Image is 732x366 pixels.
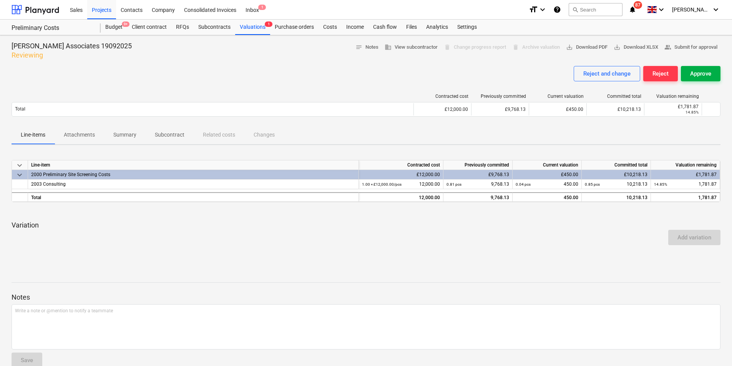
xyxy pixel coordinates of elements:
button: Reject [643,66,678,81]
div: 9,768.13 [447,180,509,189]
a: Subcontracts [194,20,235,35]
div: Total [28,192,359,202]
button: Download XLSX [611,41,661,53]
div: 9,768.13 [447,193,509,203]
div: £10,218.13 [582,170,651,180]
a: RFQs [171,20,194,35]
i: keyboard_arrow_down [711,5,720,14]
div: Reject [652,69,669,79]
span: keyboard_arrow_down [15,170,24,180]
small: 0.81 pcs [447,182,461,186]
div: Previously committed [475,94,526,99]
a: Analytics [422,20,453,35]
div: Reject and change [583,69,631,79]
div: 2000 Preliminary Site Screening Costs [31,170,355,180]
button: Reject and change [574,66,640,81]
p: Summary [113,131,136,139]
div: 450.00 [516,193,578,203]
small: 14.85% [686,110,699,114]
div: Line-item [28,160,359,170]
div: 12,000.00 [362,193,440,203]
div: £1,781.87 [651,170,720,180]
div: Valuations [235,20,270,35]
div: 450.00 [516,180,578,189]
a: Purchase orders [270,20,319,35]
span: search [572,7,578,13]
div: 10,218.13 [585,180,647,189]
button: Submit for approval [661,41,720,53]
div: Committed total [590,94,641,99]
div: £1,781.87 [647,104,699,109]
i: Knowledge base [553,5,561,14]
div: 12,000.00 [362,180,440,189]
span: Download XLSX [614,43,658,52]
a: Cash flow [368,20,402,35]
div: 10,218.13 [582,192,651,202]
a: Costs [319,20,342,35]
div: £450.00 [513,170,582,180]
div: Approve [690,69,711,79]
span: 1 [258,5,266,10]
p: Total [15,106,25,112]
i: format_size [529,5,538,14]
div: Valuation remaining [647,94,699,99]
button: Download PDF [563,41,611,53]
div: Committed total [582,160,651,170]
button: Approve [681,66,720,81]
small: 1.00 × £12,000.00 / pcs [362,182,402,186]
div: Contracted cost [417,94,468,99]
div: 2003 Consulting [31,180,355,189]
span: Submit for approval [664,43,717,52]
p: Line-items [21,131,45,139]
span: save_alt [566,44,573,51]
div: Valuation remaining [651,160,720,170]
p: [PERSON_NAME] Associates 19092025 [12,41,132,51]
a: Income [342,20,368,35]
i: keyboard_arrow_down [538,5,547,14]
span: View subcontractor [385,43,438,52]
div: Preliminary Costs [12,24,91,32]
span: business [385,44,392,51]
div: 1,781.87 [654,193,717,203]
span: 9+ [122,21,129,27]
a: Files [402,20,422,35]
div: Previously committed [443,160,513,170]
a: Settings [453,20,481,35]
a: Valuations1 [235,20,270,35]
span: keyboard_arrow_down [15,161,24,170]
div: £12,000.00 [359,170,443,180]
p: Variation [12,221,720,230]
span: 1 [265,21,272,27]
div: Budget [101,20,127,35]
small: 0.85 pcs [585,182,600,186]
p: Notes [12,293,720,302]
span: notes [355,44,362,51]
div: £9,768.13 [443,170,513,180]
span: Download PDF [566,43,608,52]
div: £10,218.13 [586,103,644,115]
a: Budget9+ [101,20,127,35]
p: Reviewing [12,51,132,60]
i: notifications [629,5,636,14]
span: people_alt [664,44,671,51]
div: £450.00 [529,103,586,115]
div: Current valuation [532,94,584,99]
button: Notes [352,41,382,53]
button: View subcontractor [382,41,441,53]
small: 14.85% [654,182,667,186]
div: £12,000.00 [413,103,471,115]
a: Client contract [127,20,171,35]
div: Contracted cost [359,160,443,170]
p: Subcontract [155,131,184,139]
span: 87 [634,1,642,9]
div: Current valuation [513,160,582,170]
small: 0.04 pcs [516,182,531,186]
